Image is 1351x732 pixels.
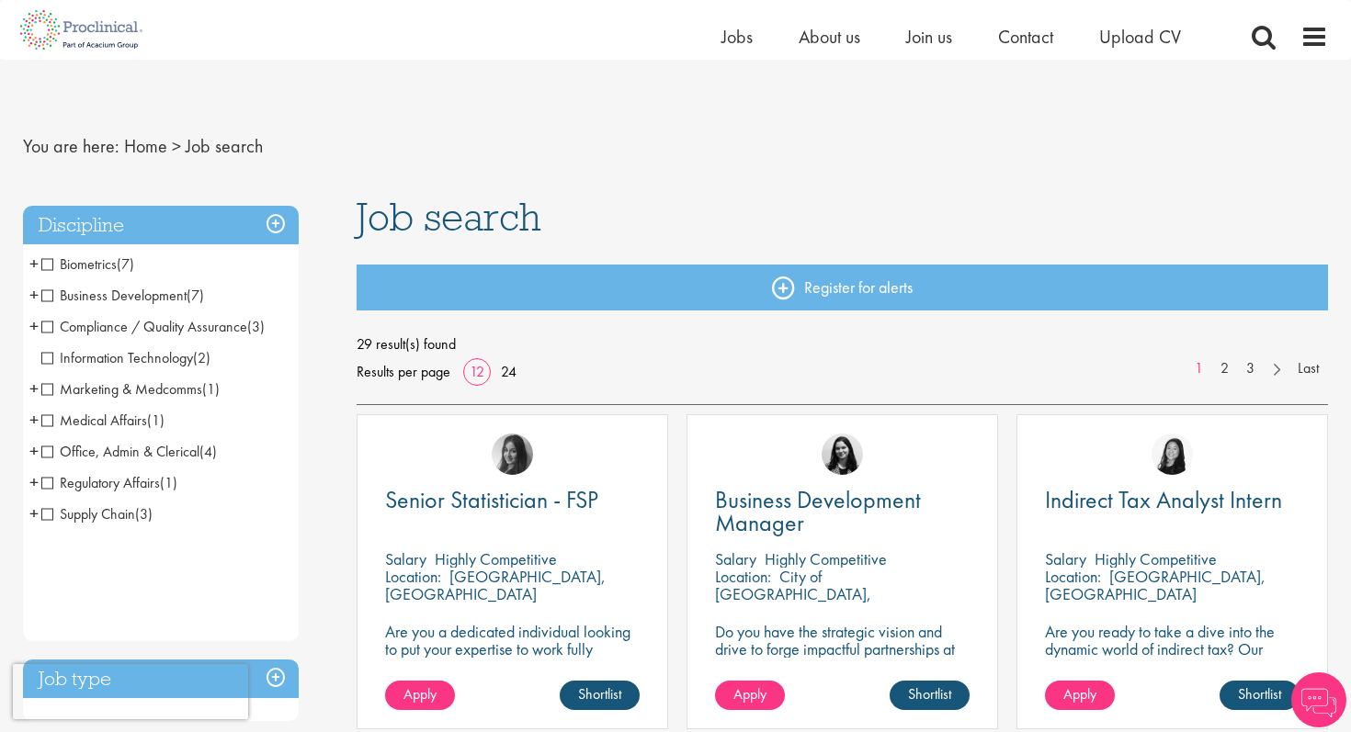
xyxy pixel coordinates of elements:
[1045,484,1282,515] span: Indirect Tax Analyst Intern
[117,254,134,274] span: (7)
[41,348,210,367] span: Information Technology
[29,281,39,309] span: +
[147,411,165,430] span: (1)
[715,681,785,710] a: Apply
[1211,358,1238,379] a: 2
[41,504,135,524] span: Supply Chain
[721,25,753,49] a: Jobs
[41,286,187,305] span: Business Development
[385,681,455,710] a: Apply
[357,265,1329,310] a: Register for alerts
[41,317,247,336] span: Compliance / Quality Assurance
[1045,681,1115,710] a: Apply
[385,489,640,512] a: Senior Statistician - FSP
[29,406,39,434] span: +
[765,548,887,569] p: Highly Competitive
[41,254,117,274] span: Biometrics
[385,484,598,515] span: Senior Statistician - FSP
[29,437,39,465] span: +
[733,684,766,704] span: Apply
[385,566,606,604] p: [GEOGRAPHIC_DATA], [GEOGRAPHIC_DATA]
[135,504,153,524] span: (3)
[41,254,134,274] span: Biometrics
[1045,548,1086,569] span: Salary
[29,312,39,340] span: +
[187,286,204,305] span: (7)
[41,348,193,367] span: Information Technology
[41,379,220,399] span: Marketing & Medcomms
[29,468,39,496] span: +
[435,548,557,569] p: Highly Competitive
[715,489,970,535] a: Business Development Manager
[799,25,860,49] a: About us
[41,379,202,399] span: Marketing & Medcomms
[906,25,952,49] a: Join us
[1063,684,1096,704] span: Apply
[29,250,39,277] span: +
[998,25,1053,49] a: Contact
[160,473,177,492] span: (1)
[385,623,640,675] p: Are you a dedicated individual looking to put your expertise to work fully flexibly in a remote p...
[23,134,119,158] span: You are here:
[1045,489,1300,512] a: Indirect Tax Analyst Intern
[124,134,167,158] a: breadcrumb link
[1289,358,1328,379] a: Last
[463,362,491,381] a: 12
[1045,566,1101,587] span: Location:
[247,317,265,336] span: (3)
[202,379,220,399] span: (1)
[23,659,299,699] h3: Job type
[560,681,640,710] a: Shortlist
[1186,358,1212,379] a: 1
[41,504,153,524] span: Supply Chain
[186,134,263,158] span: Job search
[385,566,441,587] span: Location:
[1045,623,1300,710] p: Are you ready to take a dive into the dynamic world of indirect tax? Our client is recruiting for...
[357,358,450,386] span: Results per page
[41,442,199,461] span: Office, Admin & Clerical
[1099,25,1181,49] a: Upload CV
[890,681,970,710] a: Shortlist
[41,442,217,461] span: Office, Admin & Clerical
[41,317,265,336] span: Compliance / Quality Assurance
[715,548,756,569] span: Salary
[1291,672,1346,727] img: Chatbot
[715,484,921,538] span: Business Development Manager
[494,362,523,381] a: 24
[357,192,541,242] span: Job search
[1237,358,1264,379] a: 3
[385,548,426,569] span: Salary
[193,348,210,367] span: (2)
[822,434,863,475] img: Indre Stankeviciute
[172,134,181,158] span: >
[13,664,248,719] iframe: reCAPTCHA
[29,500,39,527] span: +
[1220,681,1300,710] a: Shortlist
[23,206,299,245] h3: Discipline
[1152,434,1193,475] img: Numhom Sudsok
[715,566,871,622] p: City of [GEOGRAPHIC_DATA], [GEOGRAPHIC_DATA]
[41,473,160,492] span: Regulatory Affairs
[1095,548,1217,569] p: Highly Competitive
[41,286,204,305] span: Business Development
[29,375,39,402] span: +
[715,623,970,727] p: Do you have the strategic vision and drive to forge impactful partnerships at the forefront of ph...
[41,411,147,430] span: Medical Affairs
[199,442,217,461] span: (4)
[403,684,437,704] span: Apply
[41,411,165,430] span: Medical Affairs
[357,331,1329,358] span: 29 result(s) found
[715,566,771,587] span: Location:
[41,473,177,492] span: Regulatory Affairs
[492,434,533,475] img: Heidi Hennigan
